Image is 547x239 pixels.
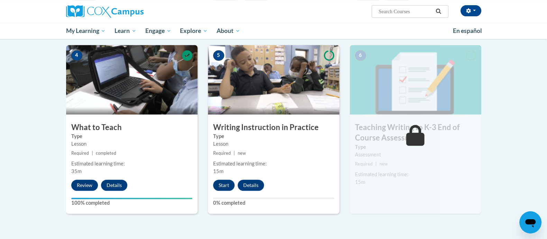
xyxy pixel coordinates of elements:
iframe: Button to launch messaging window [519,211,541,233]
span: 5 [213,50,224,61]
img: Course Image [208,45,339,114]
div: Lesson [71,140,192,148]
button: Details [238,180,264,191]
div: Assessment [355,151,476,159]
button: Account Settings [461,5,481,16]
span: new [380,161,388,167]
span: new [238,151,246,156]
span: En español [453,27,482,34]
a: Cox Campus [66,5,198,18]
img: Course Image [350,45,481,114]
span: 15m [213,168,224,174]
button: Details [101,180,127,191]
span: Learn [115,27,136,35]
button: Search [433,7,444,16]
img: Course Image [66,45,198,114]
span: 15m [355,179,365,185]
a: About [212,23,245,39]
span: completed [96,151,116,156]
label: Type [355,143,476,151]
span: | [92,151,93,156]
a: Engage [141,23,176,39]
div: Estimated learning time: [71,160,192,168]
div: Estimated learning time: [355,171,476,178]
span: Explore [180,27,208,35]
h3: What to Teach [66,122,198,133]
div: Your progress [71,198,192,199]
span: About [217,27,240,35]
span: | [234,151,235,156]
span: Required [355,161,373,167]
label: 100% completed [71,199,192,207]
span: Required [71,151,89,156]
span: Required [213,151,231,156]
button: Start [213,180,235,191]
h3: Writing Instruction in Practice [208,122,339,133]
label: Type [71,133,192,140]
label: 0% completed [213,199,334,207]
span: Engage [145,27,171,35]
button: Review [71,180,98,191]
input: Search Courses [378,7,433,16]
div: Estimated learning time: [213,160,334,168]
a: Learn [110,23,141,39]
span: My Learning [66,27,106,35]
label: Type [213,133,334,140]
span: | [375,161,377,167]
span: 6 [355,50,366,61]
a: En español [448,24,486,38]
a: My Learning [62,23,110,39]
span: 35m [71,168,82,174]
div: Main menu [56,23,492,39]
h3: Teaching Writing to K-3 End of Course Assessment [350,122,481,144]
div: Lesson [213,140,334,148]
span: 4 [71,50,82,61]
a: Explore [175,23,212,39]
img: Cox Campus [66,5,144,18]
